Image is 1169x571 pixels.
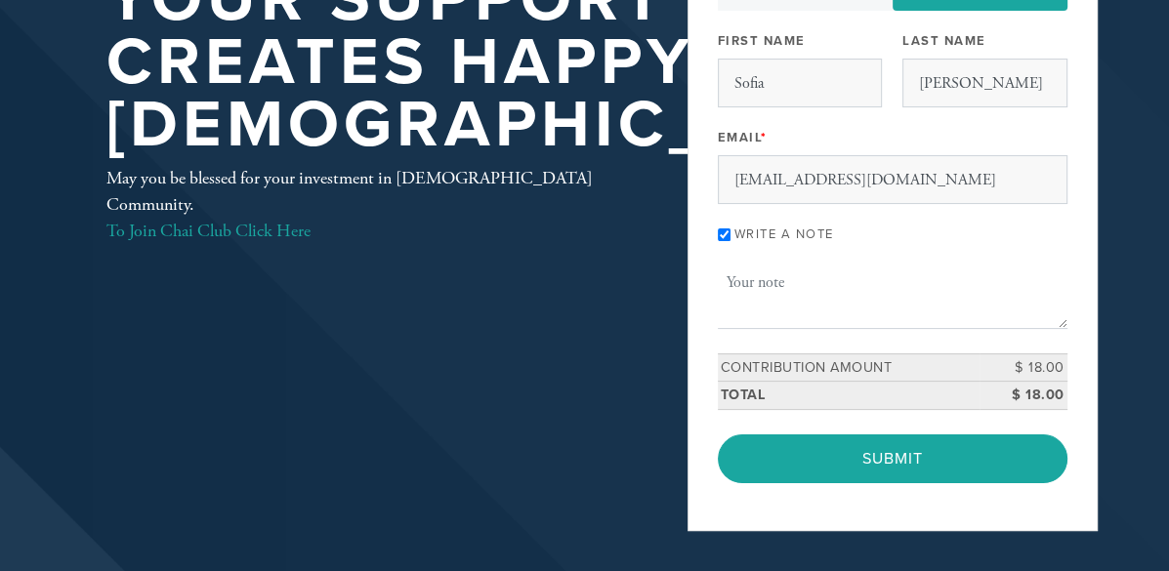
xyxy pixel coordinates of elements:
input: Submit [718,434,1067,483]
label: Email [718,129,768,146]
td: $ 18.00 [980,353,1067,382]
td: $ 18.00 [980,382,1067,410]
a: To Join Chai Club Click Here [106,220,311,242]
td: Total [718,382,980,410]
div: May you be blessed for your investment in [DEMOGRAPHIC_DATA] Community. [106,165,624,244]
td: Contribution Amount [718,353,980,382]
span: This field is required. [761,130,768,145]
label: First Name [718,32,806,50]
label: Last Name [902,32,986,50]
label: Write a note [734,226,834,242]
